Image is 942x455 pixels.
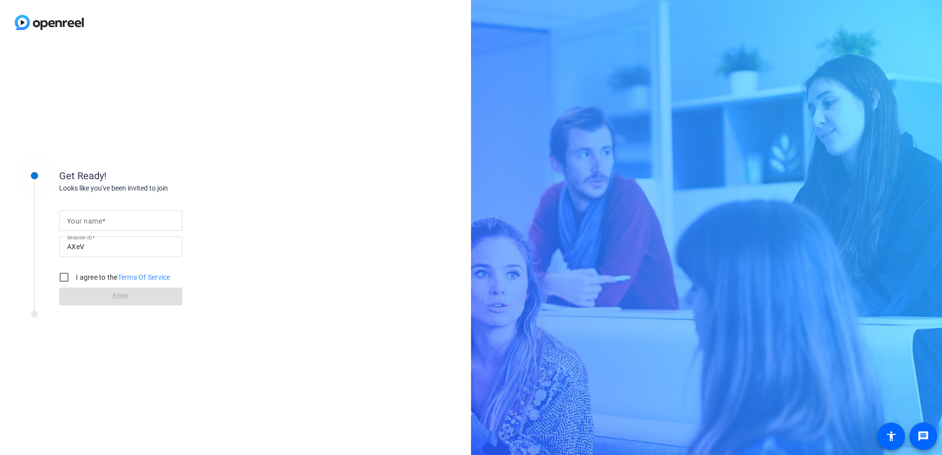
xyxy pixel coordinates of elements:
mat-icon: message [917,430,929,442]
label: I agree to the [74,272,170,282]
mat-label: Session ID [67,234,92,240]
a: Terms Of Service [118,273,170,281]
div: Get Ready! [59,168,256,183]
mat-icon: accessibility [885,430,897,442]
mat-label: Your name [67,217,102,225]
div: Looks like you've been invited to join [59,183,256,194]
